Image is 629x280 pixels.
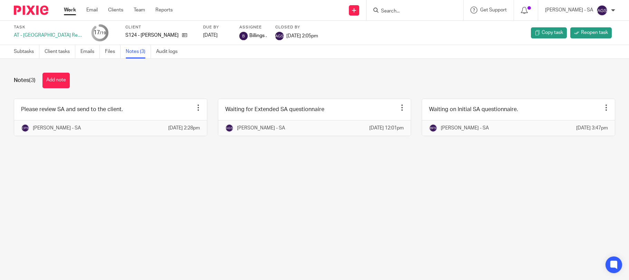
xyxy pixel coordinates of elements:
span: [DATE] 2:05pm [286,33,318,38]
span: (3) [29,78,36,83]
img: svg%3E [275,32,284,40]
p: [DATE] 3:47pm [576,125,608,132]
a: Subtasks [14,45,39,58]
a: Reopen task [570,27,612,38]
input: Search [380,8,442,15]
a: Emails [80,45,100,58]
label: Task [14,25,83,30]
a: Reports [155,7,173,13]
h1: Notes [14,77,36,84]
small: /19 [100,31,106,35]
a: Clients [108,7,123,13]
span: Reopen task [581,29,608,36]
a: Files [105,45,121,58]
button: Add note [42,73,70,88]
a: Client tasks [45,45,75,58]
img: Pixie [14,6,48,15]
p: [DATE] 12:01pm [369,125,404,132]
a: Work [64,7,76,13]
a: Copy task [531,27,567,38]
p: [DATE] 2:28pm [168,125,200,132]
p: S124 - [PERSON_NAME] [125,32,179,39]
span: Billings . [249,32,267,39]
p: [PERSON_NAME] - SA [237,125,285,132]
p: [PERSON_NAME] - SA [545,7,593,13]
img: svg%3E [225,124,234,132]
label: Client [125,25,194,30]
label: Closed by [275,25,318,30]
a: Team [134,7,145,13]
div: AT - [GEOGRAPHIC_DATA] Return - PE [DATE] [14,32,83,39]
img: svg%3E [21,124,29,132]
a: Audit logs [156,45,183,58]
label: Assignee [239,25,267,30]
span: Copy task [542,29,563,36]
p: [PERSON_NAME] - SA [441,125,489,132]
span: Get Support [480,8,507,12]
img: svg%3E [429,124,437,132]
label: Due by [203,25,231,30]
a: Email [86,7,98,13]
p: [PERSON_NAME] - SA [33,125,81,132]
div: 17 [94,29,106,37]
img: svg%3E [239,32,248,40]
div: [DATE] [203,32,231,39]
img: svg%3E [597,5,608,16]
a: Notes (3) [126,45,151,58]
